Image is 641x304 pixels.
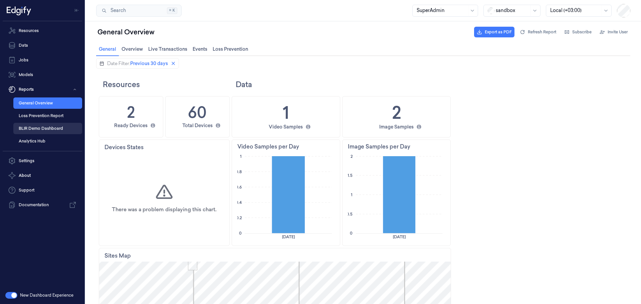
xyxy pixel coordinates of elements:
a: Jobs [3,53,82,67]
svg: warning icon [70,141,87,158]
svg: info_filled icon [331,81,336,87]
div: Ready Devices [29,79,62,86]
h2: Resources [17,36,144,47]
span: Export as PDF [485,29,512,35]
text: 0 [153,188,156,194]
span: There was a problem displaying this chart. [26,163,131,170]
svg: info_filled icon [130,80,135,85]
a: Loss Prevention Report [13,110,82,121]
div: Image Samples per Day [262,100,325,108]
div: Video Samples [183,80,217,88]
div: Date Filter: [22,17,45,24]
a: Resources [3,24,82,37]
button: Refresh Report [517,27,559,37]
text: [DATE] [307,192,320,197]
svg: info_filled icon [220,81,225,87]
div: Video Samples per Day [152,100,214,108]
text: 0.5 [261,169,267,174]
button: Invite User [597,27,630,37]
text: 1 [154,111,156,116]
svg: calendar icon [14,18,19,24]
button: Date Filter [11,15,93,26]
div: Image Samples [294,80,328,88]
text: 0.4 [150,157,156,163]
button: Subscribe [562,27,594,37]
text: 0 [264,188,267,194]
a: Models [3,68,82,81]
button: Toggle Navigation [71,5,82,16]
a: Zoom out [18,233,28,243]
a: Settings [3,154,82,168]
h1: 2 [306,57,315,82]
span: Refresh Report [528,29,556,35]
button: Export as PDF [474,27,514,37]
text: 0.6 [150,141,156,147]
svg: close icon [85,18,90,23]
div: General Overview [96,26,156,38]
text: 2 [265,111,267,116]
text: [DATE] [196,192,209,197]
a: Analytics Hub [13,135,82,147]
a: Zoom in [18,223,28,233]
span: Previous 30 days [45,17,82,24]
a: Support [3,184,82,197]
text: 0.2 [150,172,156,178]
button: Reports [3,83,82,96]
a: Documentation [3,198,82,212]
div: Total Devices [97,79,127,86]
a: General Overview [13,97,82,109]
div: Sites Map [19,209,45,217]
span: Search [108,7,126,14]
text: 1.5 [262,130,267,135]
div: Devices States [19,100,58,108]
a: BLIR Demo Dashboard [13,123,82,134]
h1: 2 [41,59,49,80]
h1: 1 [197,57,204,82]
span: Subscribe [572,29,592,35]
a: Data [3,39,82,52]
h1: 60 [102,59,121,80]
text: 1 [265,149,267,155]
button: Search⌘K [96,5,182,17]
text: 0.8 [150,126,156,132]
button: Clear [84,17,92,25]
h2: Data [150,36,366,47]
span: Invite User [608,29,628,35]
svg: info_filled icon [65,80,70,85]
button: About [3,169,82,182]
